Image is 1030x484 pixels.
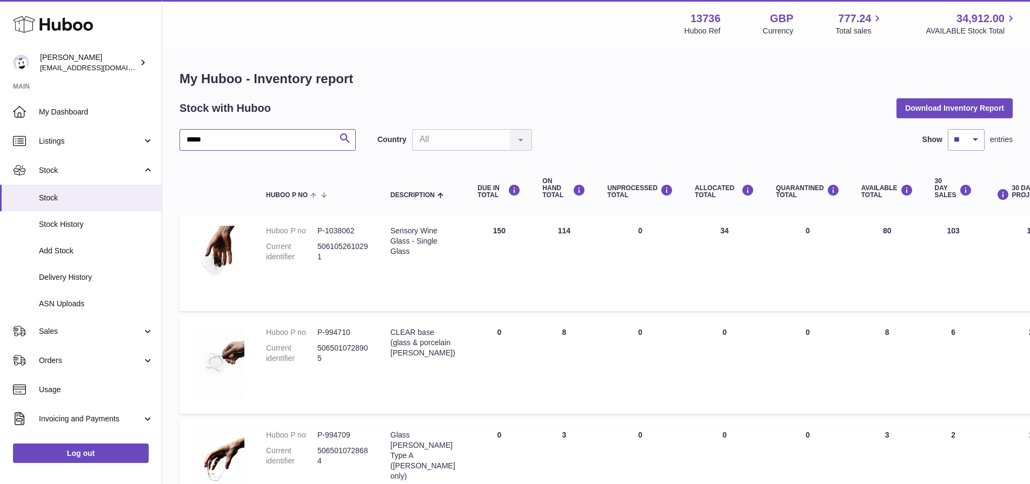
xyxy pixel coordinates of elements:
[935,178,972,199] div: 30 DAY SALES
[861,184,913,199] div: AVAILABLE Total
[806,328,810,337] span: 0
[317,446,369,466] dd: 5065010728684
[607,184,673,199] div: UNPROCESSED Total
[180,70,1013,88] h1: My Huboo - Inventory report
[39,219,154,230] span: Stock History
[531,215,596,311] td: 114
[377,135,407,145] label: Country
[924,215,983,311] td: 103
[317,241,369,262] dd: 5061052610291
[39,326,142,337] span: Sales
[776,184,840,199] div: QUARANTINED Total
[956,11,1005,26] span: 34,912.00
[806,226,810,235] span: 0
[596,317,684,414] td: 0
[266,226,317,236] dt: Huboo P no
[266,343,317,364] dt: Current identifier
[39,136,142,146] span: Listings
[695,184,754,199] div: ALLOCATED Total
[190,226,244,298] img: product image
[39,414,142,424] span: Invoicing and Payments
[896,98,1013,118] button: Download Inventory Report
[39,299,154,309] span: ASN Uploads
[467,317,531,414] td: 0
[266,327,317,338] dt: Huboo P no
[390,327,456,358] div: CLEAR base (glass & porcelain [PERSON_NAME])
[531,317,596,414] td: 8
[13,443,149,463] a: Log out
[477,184,521,199] div: DUE IN TOTAL
[317,327,369,338] dd: P-994710
[596,215,684,311] td: 0
[390,226,456,257] div: Sensory Wine Glass - Single Glass
[39,385,154,395] span: Usage
[926,26,1017,36] span: AVAILABLE Stock Total
[770,11,793,26] strong: GBP
[39,107,154,117] span: My Dashboard
[266,430,317,440] dt: Huboo P no
[990,135,1013,145] span: entries
[317,430,369,440] dd: P-994709
[39,165,142,176] span: Stock
[190,327,244,400] img: product image
[266,241,317,262] dt: Current identifier
[467,215,531,311] td: 150
[850,317,924,414] td: 8
[850,215,924,311] td: 80
[39,355,142,366] span: Orders
[835,26,883,36] span: Total sales
[542,178,586,199] div: ON HAND Total
[39,193,154,203] span: Stock
[806,431,810,439] span: 0
[39,272,154,283] span: Delivery History
[690,11,721,26] strong: 13736
[13,55,29,71] img: internalAdmin-13736@internal.huboo.com
[922,135,942,145] label: Show
[684,215,765,311] td: 34
[390,430,456,481] div: Glass [PERSON_NAME] Type A ([PERSON_NAME] only)
[266,192,308,199] span: Huboo P no
[40,52,137,73] div: [PERSON_NAME]
[390,192,435,199] span: Description
[685,26,721,36] div: Huboo Ref
[317,226,369,236] dd: P-1038062
[40,63,159,72] span: [EMAIL_ADDRESS][DOMAIN_NAME]
[838,11,871,26] span: 777.24
[924,317,983,414] td: 6
[835,11,883,36] a: 777.24 Total sales
[684,317,765,414] td: 0
[926,11,1017,36] a: 34,912.00 AVAILABLE Stock Total
[39,246,154,256] span: Add Stock
[763,26,794,36] div: Currency
[266,446,317,466] dt: Current identifier
[180,101,271,116] h2: Stock with Huboo
[317,343,369,364] dd: 5065010728905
